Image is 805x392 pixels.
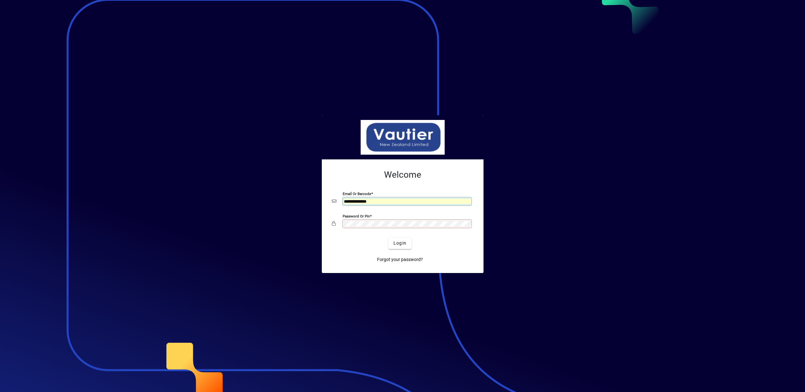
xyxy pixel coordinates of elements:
span: Forgot your password? [377,256,423,263]
mat-label: Email or Barcode [343,191,371,196]
button: Login [388,238,412,249]
h2: Welcome [332,169,473,180]
mat-label: Password or Pin [343,214,370,218]
span: Login [393,240,406,246]
a: Forgot your password? [375,254,425,265]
